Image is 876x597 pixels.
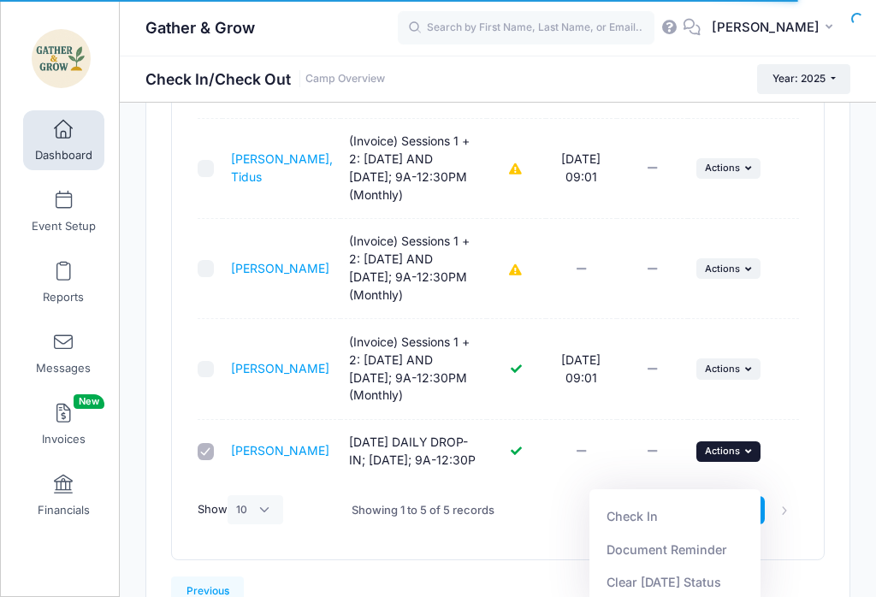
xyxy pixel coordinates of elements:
button: Actions [696,441,761,462]
button: [PERSON_NAME] [701,9,850,48]
td: [DATE] 09:01 [546,319,617,419]
h1: Check In/Check Out [145,70,385,88]
td: (Invoice) Sessions 1 + 2: [DATE] AND [DATE]; 9A-12:30PM (Monthly) [340,219,487,319]
a: Event Setup [23,181,104,241]
a: [PERSON_NAME] [231,443,329,458]
span: [PERSON_NAME] [712,18,820,37]
span: Actions [705,363,740,375]
td: (Invoice) Sessions 1 + 2: [DATE] AND [DATE]; 9A-12:30PM (Monthly) [340,119,487,219]
a: Camp Overview [305,73,385,86]
div: Showing 1 to 5 of 5 records [352,491,494,530]
span: Event Setup [32,219,96,233]
span: Actions [705,263,740,275]
a: [PERSON_NAME] [231,361,329,375]
a: [PERSON_NAME] [231,261,329,275]
a: Reports [23,252,104,312]
td: (Invoice) Sessions 1 + 2: [DATE] AND [DATE]; 9A-12:30PM (Monthly) [340,319,487,419]
td: [DATE] 09:01 [546,119,617,219]
button: Actions [696,158,761,179]
span: Financials [38,503,90,517]
span: New [74,394,104,409]
input: Search by First Name, Last Name, or Email... [398,11,654,45]
a: [PERSON_NAME], Tidus [231,151,333,184]
a: Messages [23,323,104,383]
a: Dashboard [23,110,104,170]
span: Actions [705,445,740,457]
button: Year: 2025 [757,64,850,93]
span: Reports [43,290,84,304]
span: Dashboard [35,148,92,163]
a: Document Reminder [598,533,753,565]
a: InvoicesNew [23,394,104,454]
button: Actions [696,358,761,379]
a: Gather & Grow [1,18,121,99]
select: Show [228,495,284,524]
h1: Gather & Grow [145,9,255,48]
span: Actions [705,162,740,174]
a: Financials [23,465,104,525]
td: [DATE] DAILY DROP-IN; [DATE]; 9A-12:30P [340,420,487,483]
a: Check In [598,500,753,533]
span: Year: 2025 [772,72,826,85]
label: Show [198,495,284,524]
span: Invoices [42,432,86,446]
img: Gather & Grow [29,27,93,91]
button: Actions [696,258,761,279]
span: Messages [36,361,91,375]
